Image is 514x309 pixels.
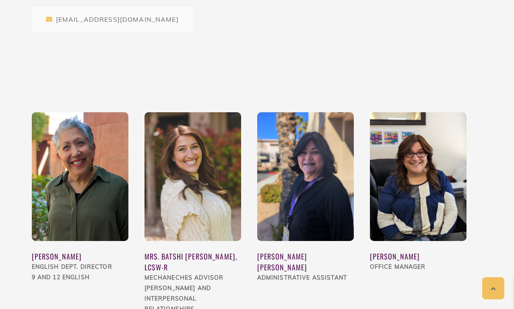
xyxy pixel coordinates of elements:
[32,7,193,32] div: [EMAIL_ADDRESS][DOMAIN_NAME]
[32,251,128,262] div: [PERSON_NAME]
[144,251,241,273] div: MRS. BATSHI [PERSON_NAME], LCSW-R
[370,251,467,262] div: [PERSON_NAME]
[257,251,354,273] div: [PERSON_NAME] [PERSON_NAME]
[257,273,354,283] div: ADMINISTRATIVE ASSISTANT
[370,262,467,272] div: Office Manager
[32,262,128,283] div: English Dept. Director 9 and 12 English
